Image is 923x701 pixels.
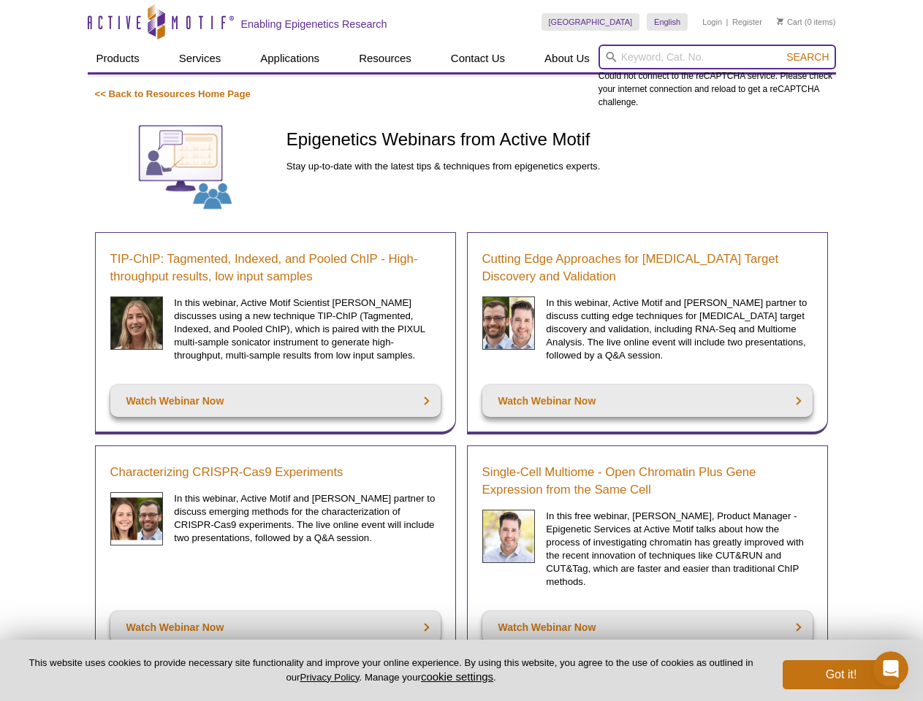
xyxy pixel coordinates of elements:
a: Watch Webinar Now [110,611,441,643]
h1: Epigenetics Webinars from Active Motif [286,130,829,151]
p: Stay up-to-date with the latest tips & techniques from epigenetics experts. [286,160,829,173]
a: Applications [251,45,328,72]
a: Characterizing CRISPR-Cas9 Experiments [110,464,343,481]
a: Watch Webinar Now [482,385,813,417]
a: Watch Webinar Now [482,611,813,643]
p: In this webinar, Active Motif and [PERSON_NAME] partner to discuss emerging methods for the chara... [174,492,440,545]
p: In this free webinar, [PERSON_NAME], Product Manager - Epigenetic Services at Active Motif talks ... [546,510,812,589]
a: Cart [777,17,802,27]
img: Your Cart [777,18,783,25]
a: Cutting Edge Approaches for [MEDICAL_DATA] Target Discovery and Validation [482,250,813,286]
iframe: Intercom live chat [873,651,908,686]
button: cookie settings [421,670,493,683]
a: Watch Webinar Now [110,385,441,417]
a: Services [170,45,230,72]
a: Products [88,45,148,72]
p: In this webinar, Active Motif Scientist [PERSON_NAME] discusses using a new technique TIP-ChIP (T... [174,296,440,362]
a: About Us [536,45,599,72]
div: Could not connect to the reCAPTCHA service. Please check your internet connection and reload to g... [599,45,836,109]
p: In this webinar, Active Motif and [PERSON_NAME] partner to discuss cutting edge techniques for [M... [546,296,812,362]
a: Resources [350,45,420,72]
a: << Back to Resources Home Page [95,88,251,99]
a: English [647,13,688,31]
a: Privacy Policy [300,672,359,683]
button: Search [782,50,833,64]
img: Single-Cell Multiome Webinar [482,510,536,563]
a: [GEOGRAPHIC_DATA] [542,13,640,31]
a: Login [702,17,722,27]
a: TIP-ChIP: Tagmented, Indexed, and Pooled ChIP - High-throughput results, low input samples [110,250,441,286]
button: Got it! [783,660,900,689]
a: Contact Us [442,45,514,72]
img: CRISPR Webinar [110,492,164,545]
h2: Enabling Epigenetics Research [241,18,387,31]
li: (0 items) [777,13,836,31]
p: This website uses cookies to provide necessary site functionality and improve your online experie... [23,656,759,684]
img: Webinars [95,115,276,218]
li: | [726,13,729,31]
a: Single-Cell Multiome - Open Chromatin Plus Gene Expression from the Same Cell [482,464,813,499]
img: Cancer Discovery Webinar [482,296,536,350]
span: Search [786,51,829,63]
input: Keyword, Cat. No. [599,45,836,69]
a: Register [732,17,762,27]
img: Sarah Traynor headshot [110,296,164,350]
